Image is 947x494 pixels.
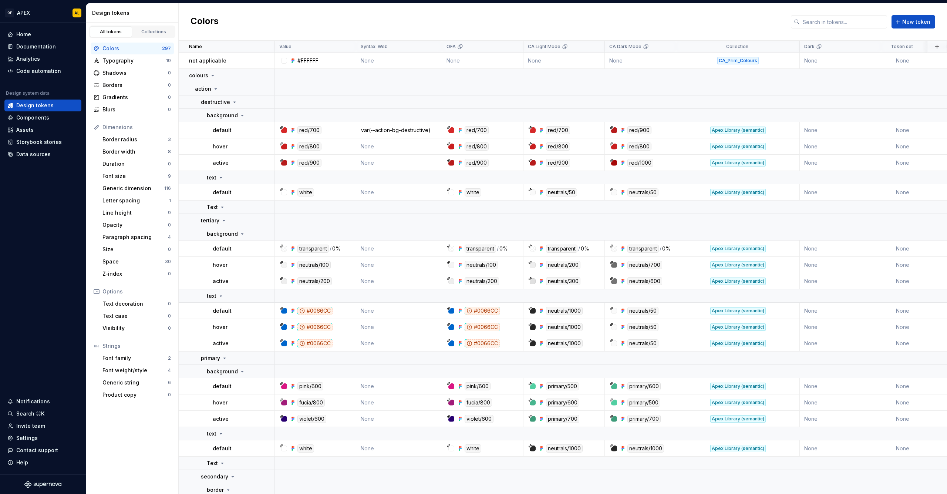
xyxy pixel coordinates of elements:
[465,261,498,269] div: neutrals/100
[168,301,171,307] div: 0
[201,217,219,224] p: tertiary
[207,112,238,119] p: background
[4,41,81,53] a: Documentation
[201,473,228,480] p: secondary
[195,85,211,93] p: action
[297,382,323,390] div: pink/600
[16,55,40,63] div: Analytics
[356,378,442,394] td: None
[207,204,218,211] p: Text
[100,207,174,219] a: Line height9
[102,136,168,143] div: Border radius
[546,245,577,253] div: transparent
[800,319,881,335] td: None
[297,277,332,285] div: neutrals/200
[16,151,51,158] div: Data sources
[4,28,81,40] a: Home
[546,261,580,269] div: neutrals/200
[546,323,583,331] div: neutrals/1000
[800,257,881,273] td: None
[4,408,81,420] button: Search ⌘K
[297,399,325,407] div: fucia/800
[881,378,924,394] td: None
[356,394,442,411] td: None
[189,57,226,64] p: not applicable
[710,159,766,167] div: Apex Library (semantic)
[74,10,80,16] div: AL
[4,112,81,124] a: Components
[627,382,661,390] div: primary/600
[207,292,216,300] p: text
[710,143,766,150] div: Apex Library (semantic)
[465,126,489,134] div: red/700
[100,146,174,158] a: Border width8
[4,124,81,136] a: Assets
[189,72,208,79] p: colours
[356,303,442,319] td: None
[902,18,930,26] span: New token
[16,43,56,50] div: Documentation
[465,339,500,347] div: #0066CC
[800,53,881,69] td: None
[356,257,442,273] td: None
[92,29,129,35] div: All tokens
[609,44,641,50] p: CA Dark Mode
[168,271,171,277] div: 0
[164,185,171,191] div: 116
[710,189,766,196] div: Apex Library (semantic)
[102,288,171,295] div: Options
[881,273,924,289] td: None
[16,422,45,430] div: Invite team
[213,245,232,252] p: default
[717,57,759,64] div: CA_Prim_Colours
[4,148,81,160] a: Data sources
[546,415,579,423] div: primary/700
[546,188,577,196] div: neutrals/50
[627,399,660,407] div: primary/500
[330,245,331,253] div: /
[91,67,174,79] a: Shadows0
[465,399,492,407] div: fucia/800
[881,394,924,411] td: None
[465,415,493,423] div: violet/600
[800,138,881,155] td: None
[92,9,175,17] div: Design tokens
[627,277,662,285] div: neutrals/600
[297,307,333,315] div: #0066CC
[356,184,442,201] td: None
[499,245,508,253] div: 0%
[100,364,174,376] a: Font weight/style4
[356,155,442,171] td: None
[465,188,481,196] div: white
[356,411,442,427] td: None
[800,155,881,171] td: None
[800,303,881,319] td: None
[100,256,174,268] a: Space30
[100,243,174,255] a: Size0
[881,155,924,171] td: None
[207,460,218,467] p: Text
[627,415,661,423] div: primary/700
[465,159,489,167] div: red/900
[546,307,583,315] div: neutrals/1000
[102,106,168,113] div: Blurs
[627,444,664,453] div: neutrals/1000
[297,159,321,167] div: red/900
[102,325,168,332] div: Visibility
[356,53,442,69] td: None
[201,354,220,362] p: primary
[168,355,171,361] div: 2
[168,325,171,331] div: 0
[356,241,442,257] td: None
[297,415,326,423] div: violet/600
[16,31,31,38] div: Home
[213,278,229,285] p: active
[356,440,442,457] td: None
[881,184,924,201] td: None
[213,445,232,452] p: default
[660,245,661,253] div: /
[800,273,881,289] td: None
[207,174,216,181] p: text
[16,126,34,134] div: Assets
[207,368,238,375] p: background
